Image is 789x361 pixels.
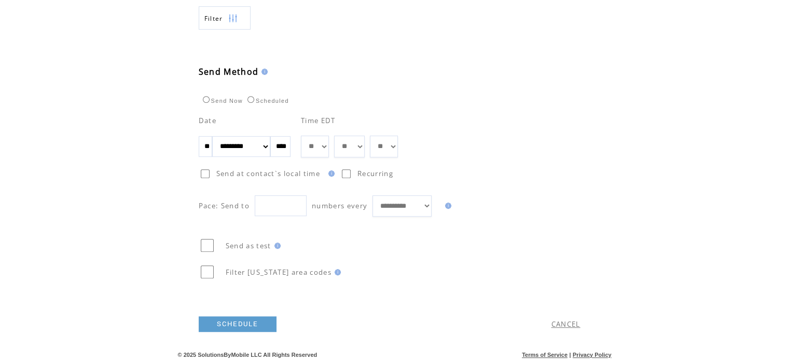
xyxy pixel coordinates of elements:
[200,98,243,104] label: Send Now
[569,352,571,358] span: |
[258,69,268,75] img: help.gif
[216,169,320,178] span: Send at contact`s local time
[199,116,216,125] span: Date
[247,96,254,103] input: Scheduled
[325,170,335,177] img: help.gif
[357,169,393,178] span: Recurring
[331,269,341,275] img: help.gif
[203,96,210,103] input: Send Now
[551,319,580,329] a: CANCEL
[312,201,367,210] span: numbers every
[226,268,331,277] span: Filter [US_STATE] area codes
[199,201,250,210] span: Pace: Send to
[226,241,271,250] span: Send as test
[442,203,451,209] img: help.gif
[301,116,336,125] span: Time EDT
[228,7,238,30] img: filters.png
[199,316,276,332] a: SCHEDULE
[573,352,612,358] a: Privacy Policy
[204,14,223,23] span: Show filters
[245,98,289,104] label: Scheduled
[271,243,281,249] img: help.gif
[178,352,317,358] span: © 2025 SolutionsByMobile LLC All Rights Reserved
[199,6,251,30] a: Filter
[199,66,259,77] span: Send Method
[522,352,567,358] a: Terms of Service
